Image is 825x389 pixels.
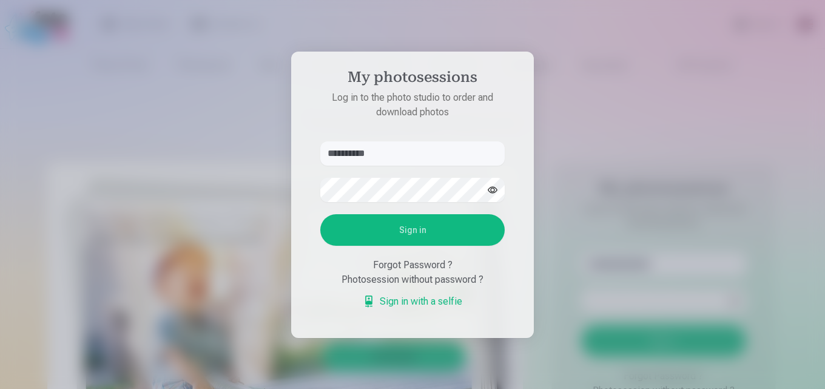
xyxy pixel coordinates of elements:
[320,272,505,287] div: Photosession without password ?
[320,214,505,246] button: Sign in
[308,69,517,90] h4: My photosessions
[308,90,517,120] p: Log in to the photo studio to order and download photos
[363,294,462,309] a: Sign in with a selfie
[320,258,505,272] div: Forgot Password ?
